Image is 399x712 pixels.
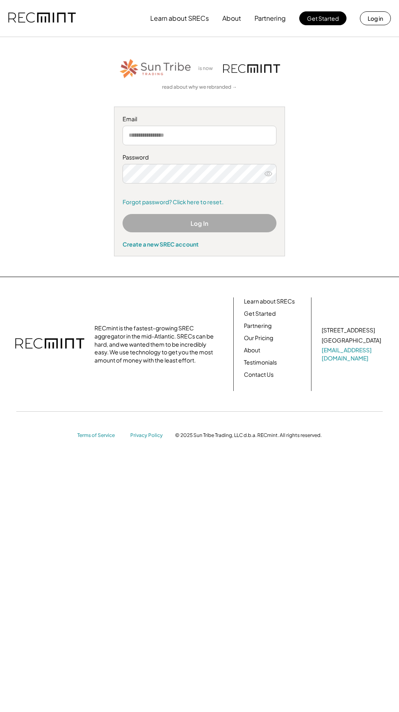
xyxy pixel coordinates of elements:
div: [GEOGRAPHIC_DATA] [322,336,381,345]
button: Partnering [254,10,286,26]
div: Password [123,153,276,162]
a: Testimonials [244,358,277,367]
div: RECmint is the fastest-growing SREC aggregator in the mid-Atlantic. SRECs can be hard, and we wan... [94,324,217,364]
a: Learn about SRECs [244,297,295,306]
div: is now [196,65,219,72]
div: Email [123,115,276,123]
button: About [222,10,241,26]
img: STT_Horizontal_Logo%2B-%2BColor.png [119,57,192,80]
a: Partnering [244,322,272,330]
a: Contact Us [244,371,274,379]
button: Log in [360,11,391,25]
img: recmint-logotype%403x.png [15,330,84,358]
a: About [244,346,260,354]
a: Get Started [244,310,276,318]
button: Learn about SRECs [150,10,209,26]
a: read about why we rebranded → [162,84,237,91]
img: recmint-logotype%403x.png [223,64,280,73]
a: Privacy Policy [130,432,167,439]
img: recmint-logotype%403x.png [8,4,76,32]
button: Get Started [299,11,346,25]
a: Terms of Service [77,432,122,439]
a: [EMAIL_ADDRESS][DOMAIN_NAME] [322,346,383,362]
a: Our Pricing [244,334,273,342]
a: Forgot password? Click here to reset. [123,198,276,206]
div: Create a new SREC account [123,240,276,248]
button: Log In [123,214,276,232]
div: [STREET_ADDRESS] [322,326,375,334]
div: © 2025 Sun Tribe Trading, LLC d.b.a. RECmint. All rights reserved. [175,432,322,439]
